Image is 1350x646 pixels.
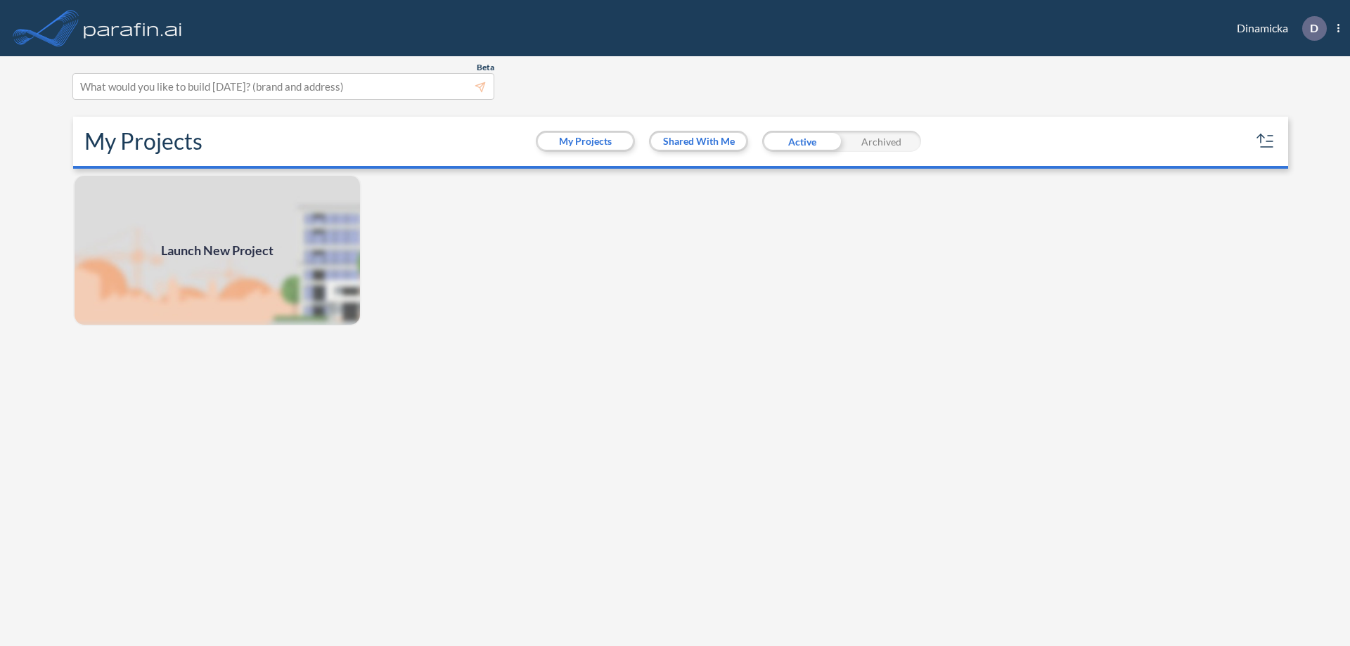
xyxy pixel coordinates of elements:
[842,131,921,152] div: Archived
[161,241,274,260] span: Launch New Project
[1310,22,1318,34] p: D
[73,174,361,326] img: add
[73,174,361,326] a: Launch New Project
[477,62,494,73] span: Beta
[81,14,185,42] img: logo
[651,133,746,150] button: Shared With Me
[762,131,842,152] div: Active
[1216,16,1339,41] div: Dinamicka
[84,128,202,155] h2: My Projects
[538,133,633,150] button: My Projects
[1254,130,1277,153] button: sort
